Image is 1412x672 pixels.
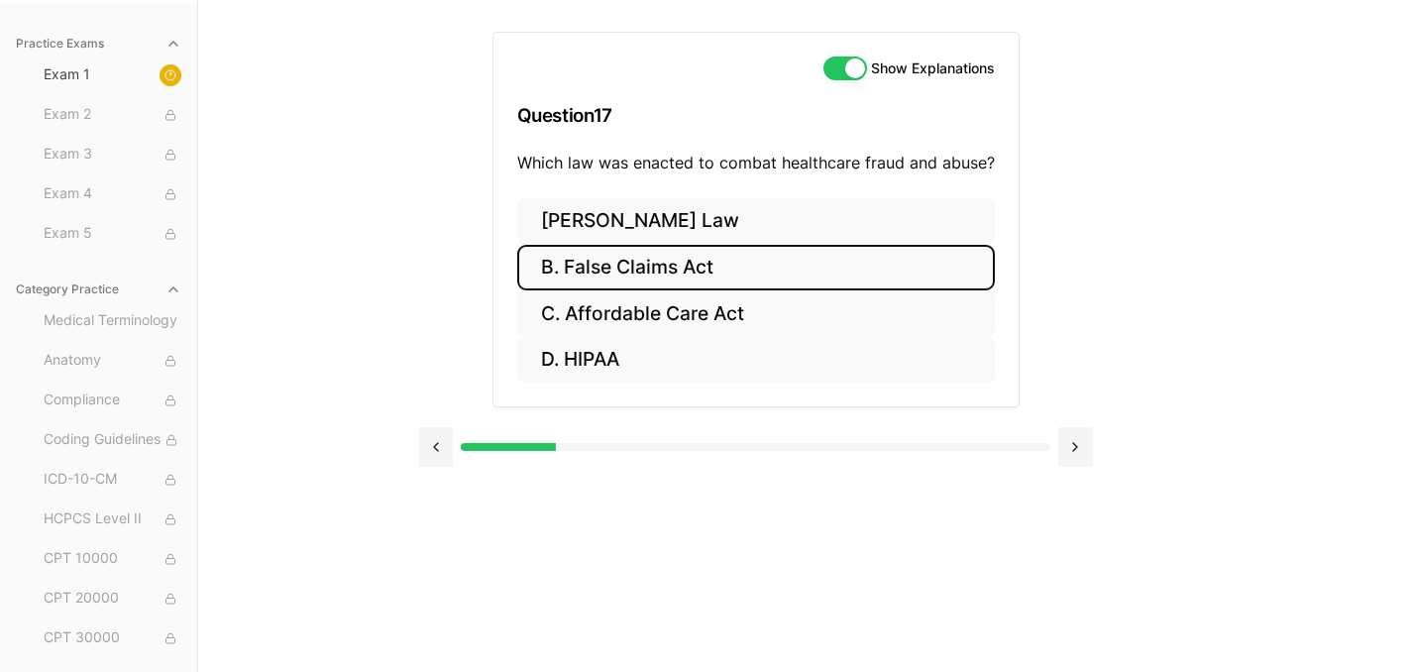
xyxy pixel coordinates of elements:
[36,385,189,416] button: Compliance
[517,198,995,245] button: [PERSON_NAME] Law
[36,424,189,456] button: Coding Guidelines
[517,245,995,291] button: B. False Claims Act
[36,622,189,654] button: CPT 30000
[36,178,189,210] button: Exam 4
[36,218,189,250] button: Exam 5
[44,469,181,491] span: ICD-10-CM
[36,59,189,91] button: Exam 1
[36,464,189,496] button: ICD-10-CM
[44,144,181,166] span: Exam 3
[36,543,189,575] button: CPT 10000
[36,345,189,377] button: Anatomy
[36,99,189,131] button: Exam 2
[44,390,181,411] span: Compliance
[8,274,189,305] button: Category Practice
[44,104,181,126] span: Exam 2
[36,139,189,170] button: Exam 3
[44,350,181,372] span: Anatomy
[517,86,995,145] h3: Question 17
[44,508,181,530] span: HCPCS Level II
[517,151,995,174] p: Which law was enacted to combat healthcare fraud and abuse?
[517,337,995,384] button: D. HIPAA
[36,305,189,337] button: Medical Terminology
[44,183,181,205] span: Exam 4
[44,310,181,332] span: Medical Terminology
[36,583,189,615] button: CPT 20000
[44,223,181,245] span: Exam 5
[44,548,181,570] span: CPT 10000
[44,627,181,649] span: CPT 30000
[8,28,189,59] button: Practice Exams
[44,588,181,610] span: CPT 20000
[44,64,181,86] span: Exam 1
[44,429,181,451] span: Coding Guidelines
[517,290,995,337] button: C. Affordable Care Act
[871,61,995,75] label: Show Explanations
[36,504,189,535] button: HCPCS Level II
